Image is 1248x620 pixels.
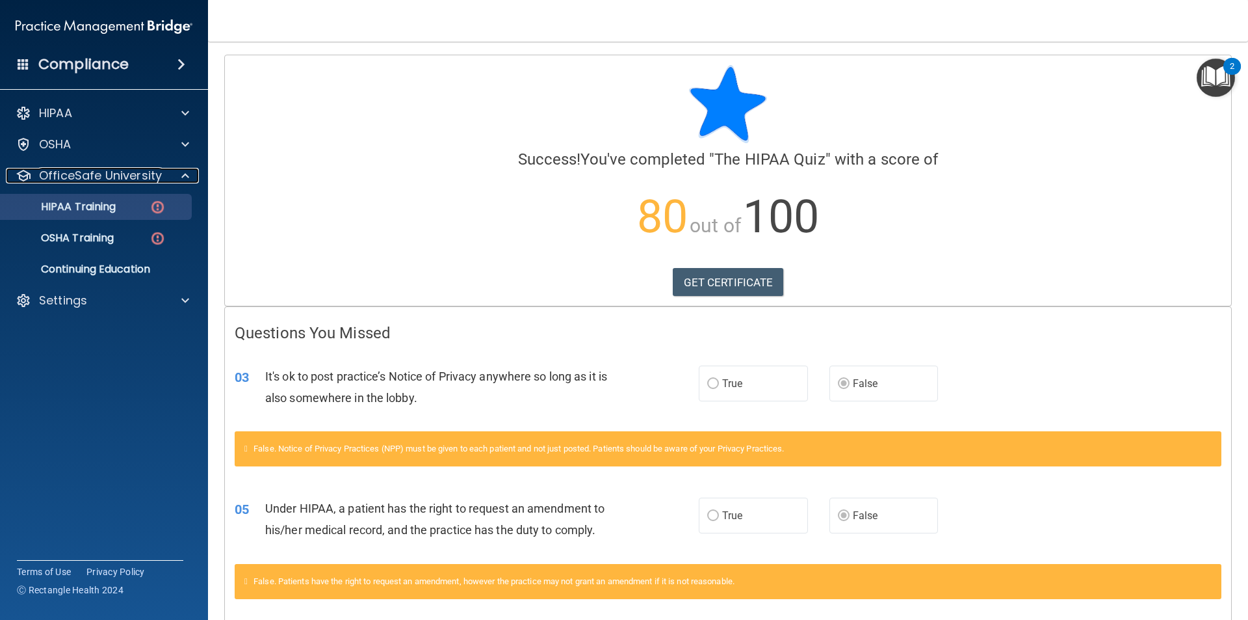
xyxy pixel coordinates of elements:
input: False [838,511,850,521]
span: True [722,509,742,522]
a: OfficeSafe University [16,168,189,183]
a: GET CERTIFICATE [673,268,784,297]
span: Under HIPAA, a patient has the right to request an amendment to his/her medical record, and the p... [265,502,604,537]
p: HIPAA Training [8,200,116,213]
p: Continuing Education [8,263,186,276]
a: Privacy Policy [86,565,145,578]
span: 80 [637,190,688,243]
span: Ⓒ Rectangle Health 2024 [17,584,123,597]
h4: Questions You Missed [235,325,1221,342]
span: False. Notice of Privacy Practices (NPP) must be given to each patient and not just posted. Patie... [253,444,784,453]
span: False [853,509,878,522]
a: OSHA [16,137,189,152]
a: Terms of Use [17,565,71,578]
p: HIPAA [39,105,72,121]
span: 03 [235,370,249,385]
span: The HIPAA Quiz [714,150,825,168]
a: Settings [16,293,189,308]
input: False [838,379,850,389]
p: OfficeSafe University [39,168,162,183]
img: danger-circle.6113f641.png [149,199,166,215]
span: False. Patients have the right to request an amendment, however the practice may not grant an ame... [253,576,734,586]
img: PMB logo [16,14,192,40]
a: HIPAA [16,105,189,121]
input: True [707,379,719,389]
span: It's ok to post practice’s Notice of Privacy anywhere so long as it is also somewhere in the lobby. [265,370,607,405]
p: OSHA [39,137,71,152]
img: danger-circle.6113f641.png [149,230,166,247]
span: False [853,377,878,390]
span: 100 [743,190,819,243]
button: Open Resource Center, 2 new notifications [1197,59,1235,97]
span: True [722,377,742,390]
img: blue-star-rounded.9d042014.png [689,65,767,143]
h4: You've completed " " with a score of [235,151,1221,168]
h4: Compliance [38,55,129,74]
span: out of [690,214,741,237]
span: 05 [235,502,249,517]
input: True [707,511,719,521]
div: 2 [1230,66,1234,83]
p: Settings [39,293,87,308]
p: OSHA Training [8,232,114,245]
span: Success! [518,150,581,168]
